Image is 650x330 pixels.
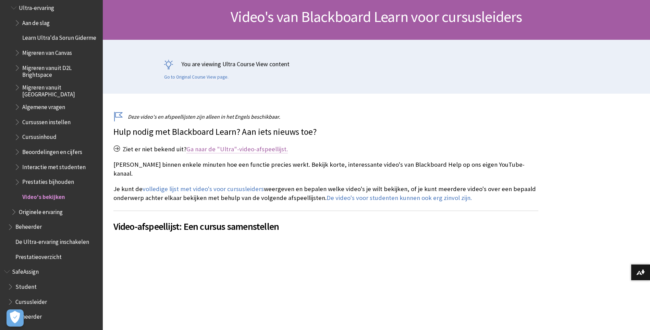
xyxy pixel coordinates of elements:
[12,266,39,275] span: SafeAssign
[22,17,50,26] span: Aan de slag
[22,101,65,110] span: Algemene vragen
[15,296,47,305] span: Cursusleider
[22,47,72,56] span: Migreren van Canvas
[22,116,71,126] span: Cursussen instellen
[113,145,538,154] p: Ziet er niet bekend uit?
[113,185,538,202] p: Je kunt de weergeven en bepalen welke video's je wilt bekijken, of je kunt meerdere video's over ...
[15,311,42,320] span: Beheerder
[19,2,54,11] span: Ultra-ervaring
[327,194,472,202] a: De video's voor studenten kunnen ook erg zinvol zijn.
[22,32,96,42] span: Learn Ultra'da Sorun Giderme
[22,146,82,155] span: Beoordelingen en cijfers
[22,82,98,98] span: Migreren vanuit [GEOGRAPHIC_DATA]
[113,113,538,120] p: Deze video's en afspeellijsten zijn alleen in het Engels beschikbaar.
[143,185,264,193] a: volledige lijst met video's voor cursusleiders
[19,206,63,215] span: Originele ervaring
[231,7,522,26] span: Video's van Blackboard Learn voor cursusleiders
[113,160,538,178] p: [PERSON_NAME] binnen enkele minuten hoe een functie precies werkt. Bekijk korte, interessante vid...
[22,131,57,141] span: Cursusinhoud
[113,220,279,233] a: Video-afspeellijst: Een cursus samenstellen
[15,251,62,260] span: Prestatieoverzicht
[22,161,86,170] span: Interactie met studenten
[186,145,288,153] a: Ga naar de "Ultra"-video-afspeellijst.
[4,266,99,322] nav: Book outline for Blackboard SafeAssign
[113,126,538,138] p: Hulp nodig met Blackboard Learn? Aan iets nieuws toe?
[15,281,37,290] span: Student
[164,74,229,80] a: Go to Original Course View page.
[15,236,89,245] span: De Ultra-ervaring inschakelen
[15,221,42,231] span: Beheerder
[22,176,74,186] span: Prestaties bijhouden
[7,309,24,327] button: Open Preferences
[164,60,589,68] p: You are viewing Ultra Course View content
[22,62,98,78] span: Migreren vanuit D2L Brightspace
[22,191,65,200] span: Video's bekijken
